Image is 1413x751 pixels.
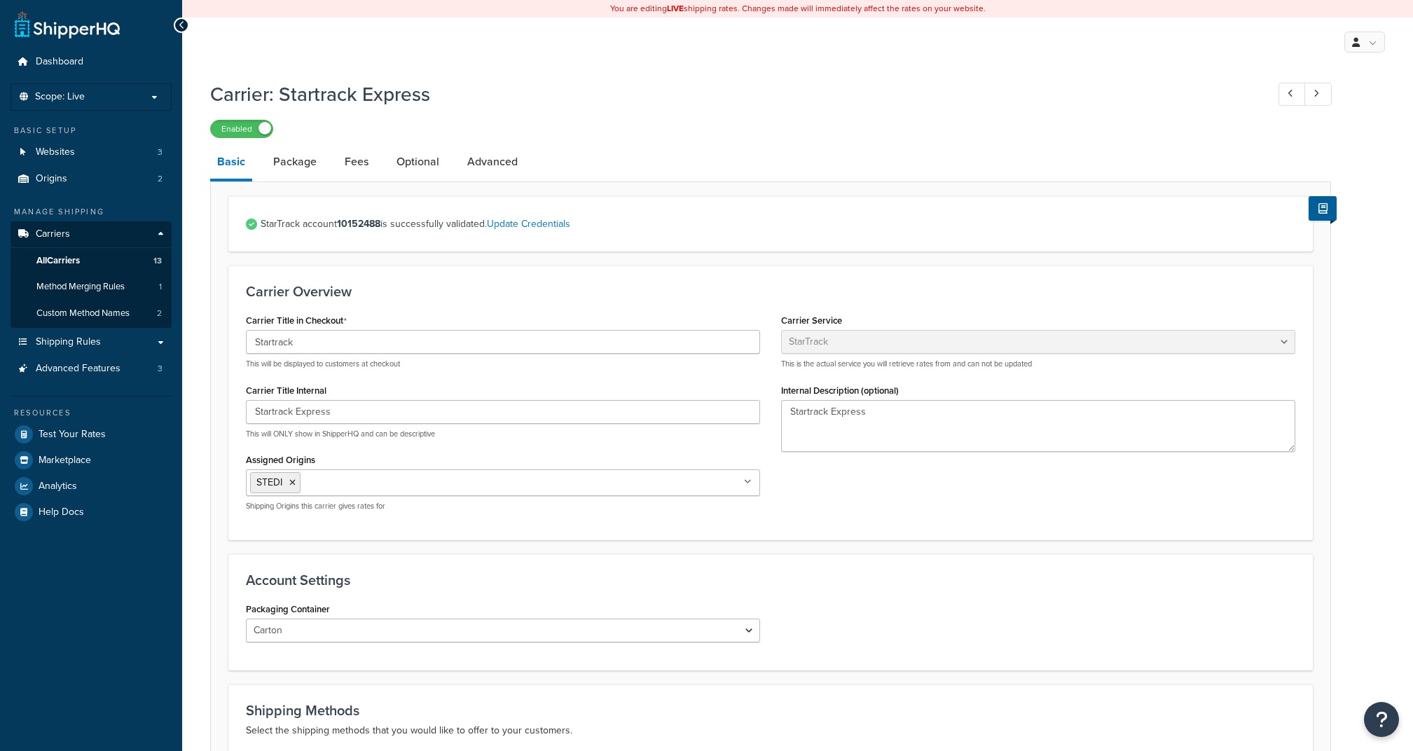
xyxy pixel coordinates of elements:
[246,501,760,511] p: Shipping Origins this carrier gives rates for
[11,274,172,300] a: Method Merging Rules1
[256,475,282,490] span: STEDI
[460,145,525,179] a: Advanced
[11,221,172,328] li: Carriers
[261,214,1295,234] span: StarTrack account is successfully validated.
[157,308,162,319] span: 2
[11,139,172,165] li: Websites
[246,455,315,465] label: Assigned Origins
[11,448,172,473] a: Marketplace
[11,248,172,274] a: AllCarriers13
[11,274,172,300] li: Method Merging Rules
[36,336,101,348] span: Shipping Rules
[158,363,163,375] span: 3
[11,474,172,499] a: Analytics
[266,145,324,179] a: Package
[11,125,172,137] div: Basic Setup
[11,329,172,355] a: Shipping Rules
[36,255,80,267] span: All Carriers
[36,281,125,293] span: Method Merging Rules
[1309,196,1337,221] button: Show Help Docs
[11,166,172,192] li: Origins
[36,146,75,158] span: Websites
[781,385,899,396] label: Internal Description (optional)
[211,120,273,137] label: Enabled
[338,145,375,179] a: Fees
[39,481,77,492] span: Analytics
[246,284,1295,299] h3: Carrier Overview
[337,216,380,231] strong: 10152488
[36,56,83,68] span: Dashboard
[487,216,570,231] a: Update Credentials
[39,429,106,441] span: Test Your Rates
[11,139,172,165] a: Websites3
[158,173,163,185] span: 2
[210,145,252,181] a: Basic
[781,400,1295,452] textarea: Startrack Express
[153,255,162,267] span: 13
[1304,83,1332,106] a: Next Record
[11,422,172,447] a: Test Your Rates
[1364,702,1399,737] button: Open Resource Center
[11,356,172,382] li: Advanced Features
[246,359,760,369] p: This will be displayed to customers at checkout
[11,166,172,192] a: Origins2
[11,221,172,247] a: Carriers
[11,356,172,382] a: Advanced Features3
[246,385,326,396] label: Carrier Title Internal
[36,308,130,319] span: Custom Method Names
[39,507,84,518] span: Help Docs
[35,91,85,103] span: Scope: Live
[36,363,120,375] span: Advanced Features
[246,429,760,439] p: This will ONLY show in ShipperHQ and can be descriptive
[11,407,172,419] div: Resources
[11,206,172,218] div: Manage Shipping
[39,455,91,467] span: Marketplace
[11,301,172,326] a: Custom Method Names2
[36,228,70,240] span: Carriers
[210,81,1253,108] h1: Carrier: Startrack Express
[36,173,67,185] span: Origins
[667,2,684,15] b: LIVE
[246,604,330,614] label: Packaging Container
[11,49,172,75] a: Dashboard
[158,146,163,158] span: 3
[11,499,172,525] a: Help Docs
[781,359,1295,369] p: This is the actual service you will retrieve rates from and can not be updated
[246,572,1295,588] h3: Account Settings
[390,145,446,179] a: Optional
[246,315,347,326] label: Carrier Title in Checkout
[246,703,1295,718] h3: Shipping Methods
[11,301,172,326] li: Custom Method Names
[159,281,162,293] span: 1
[246,722,1295,739] p: Select the shipping methods that you would like to offer to your customers.
[781,315,842,326] label: Carrier Service
[1278,83,1306,106] a: Previous Record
